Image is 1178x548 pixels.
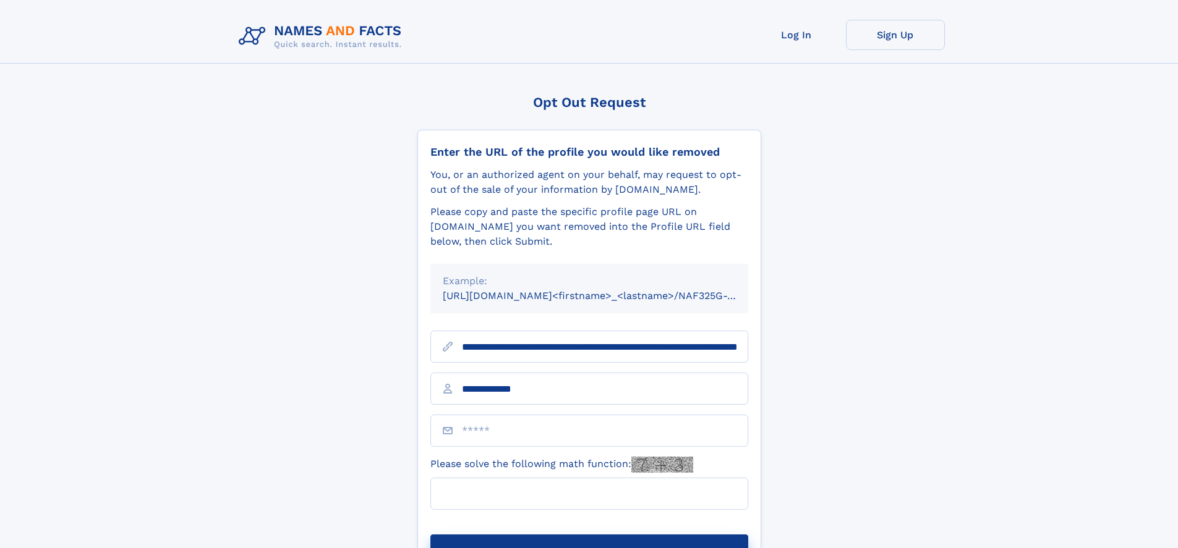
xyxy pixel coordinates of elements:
div: Example: [443,274,736,289]
a: Sign Up [846,20,945,50]
div: Please copy and paste the specific profile page URL on [DOMAIN_NAME] you want removed into the Pr... [430,204,748,249]
small: [URL][DOMAIN_NAME]<firstname>_<lastname>/NAF325G-xxxxxxxx [443,290,772,301]
label: Please solve the following math function: [430,457,693,473]
a: Log In [747,20,846,50]
img: Logo Names and Facts [234,20,412,53]
div: Enter the URL of the profile you would like removed [430,145,748,159]
div: Opt Out Request [417,95,761,110]
div: You, or an authorized agent on your behalf, may request to opt-out of the sale of your informatio... [430,167,748,197]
